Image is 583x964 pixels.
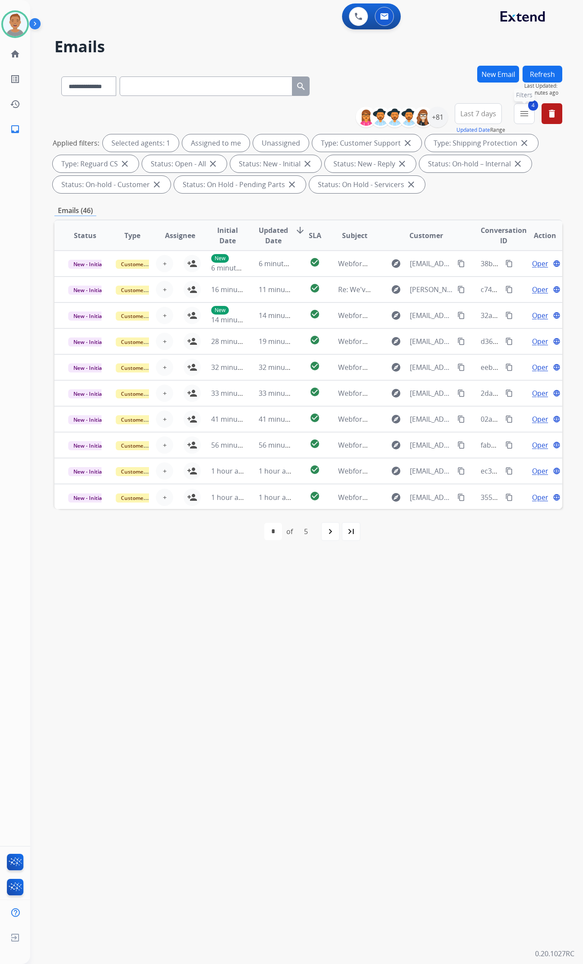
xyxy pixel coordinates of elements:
mat-icon: inbox [10,124,20,134]
mat-icon: check_circle [310,413,320,423]
span: 41 minutes ago [211,414,261,424]
span: Last 7 days [460,112,496,115]
span: + [163,440,167,450]
div: Status: On Hold - Pending Parts [174,176,306,193]
span: 1 hour ago [211,493,247,502]
span: Open [532,414,550,424]
button: + [156,462,173,480]
span: Webform from [EMAIL_ADDRESS][DOMAIN_NAME] on [DATE] [338,259,534,268]
p: Emails (46) [54,205,96,216]
span: + [163,310,167,321]
span: 14 minutes ago [259,311,309,320]
button: 4Filters [514,103,535,124]
span: Webform from [EMAIL_ADDRESS][DOMAIN_NAME] on [DATE] [338,414,534,424]
span: Customer Support [116,415,172,424]
mat-icon: language [553,260,561,267]
span: + [163,414,167,424]
span: 4 [528,100,538,111]
mat-icon: check_circle [310,335,320,345]
span: Assignee [165,230,195,241]
mat-icon: close [302,159,313,169]
mat-icon: explore [391,284,401,295]
mat-icon: content_copy [505,493,513,501]
mat-icon: check_circle [310,309,320,319]
div: Status: New - Reply [325,155,416,172]
span: Customer Support [116,312,172,321]
button: + [156,307,173,324]
div: 5 [297,523,315,540]
span: New - Initial [68,260,108,269]
mat-icon: person_add [187,284,197,295]
mat-icon: content_copy [505,312,513,319]
button: + [156,489,173,506]
span: Webform from [EMAIL_ADDRESS][DOMAIN_NAME] on [DATE] [338,311,534,320]
mat-icon: content_copy [457,415,465,423]
mat-icon: check_circle [310,387,320,397]
mat-icon: history [10,99,20,109]
div: Selected agents: 1 [103,134,179,152]
span: Customer Support [116,286,172,295]
mat-icon: language [553,337,561,345]
mat-icon: content_copy [457,260,465,267]
mat-icon: person_add [187,492,197,503]
div: Type: Shipping Protection [425,134,538,152]
span: 14 minutes ago [211,315,261,325]
mat-icon: close [208,159,218,169]
mat-icon: content_copy [457,363,465,371]
span: [EMAIL_ADDRESS][DOMAIN_NAME] [410,310,453,321]
span: + [163,284,167,295]
mat-icon: content_copy [505,441,513,449]
span: [EMAIL_ADDRESS][DOMAIN_NAME] [410,414,453,424]
mat-icon: explore [391,414,401,424]
span: 1 hour ago [259,466,294,476]
mat-icon: language [553,286,561,293]
span: Filters [516,91,532,99]
span: 56 minutes ago [259,440,309,450]
mat-icon: close [402,138,413,148]
mat-icon: close [406,179,416,190]
div: Status: Open - All [142,155,227,172]
button: Last 7 days [455,103,502,124]
mat-icon: check_circle [310,439,320,449]
mat-icon: content_copy [505,260,513,267]
mat-icon: content_copy [457,467,465,475]
mat-icon: close [152,179,162,190]
span: 11 minutes ago [259,285,309,294]
div: Type: Reguard CS [53,155,139,172]
mat-icon: explore [391,492,401,503]
mat-icon: check_circle [310,361,320,371]
span: Customer Support [116,260,172,269]
span: Customer [409,230,443,241]
mat-icon: list_alt [10,74,20,84]
mat-icon: content_copy [457,441,465,449]
span: + [163,492,167,503]
span: 6 minutes ago [211,263,257,273]
mat-icon: content_copy [457,389,465,397]
span: Conversation ID [481,225,527,246]
mat-icon: content_copy [505,389,513,397]
div: Type: Customer Support [312,134,421,152]
span: Customer Support [116,363,172,372]
span: 19 minutes ago [259,337,309,346]
span: Open [532,258,550,269]
mat-icon: content_copy [505,286,513,293]
mat-icon: explore [391,440,401,450]
span: + [163,336,167,347]
mat-icon: search [296,81,306,92]
span: Customer Support [116,441,172,450]
div: Status: On-hold – Internal [419,155,532,172]
mat-icon: person_add [187,258,197,269]
mat-icon: close [287,179,297,190]
mat-icon: person_add [187,336,197,347]
span: Webform from [EMAIL_ADDRESS][DOMAIN_NAME] on [DATE] [338,388,534,398]
span: [EMAIL_ADDRESS][DOMAIN_NAME] [410,258,453,269]
mat-icon: language [553,415,561,423]
span: 28 minutes ago [211,337,261,346]
p: New [211,306,229,315]
mat-icon: content_copy [505,467,513,475]
span: 1 hour ago [211,466,247,476]
mat-icon: home [10,49,20,59]
img: avatar [3,12,27,36]
span: Status [74,230,96,241]
mat-icon: person_add [187,466,197,476]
